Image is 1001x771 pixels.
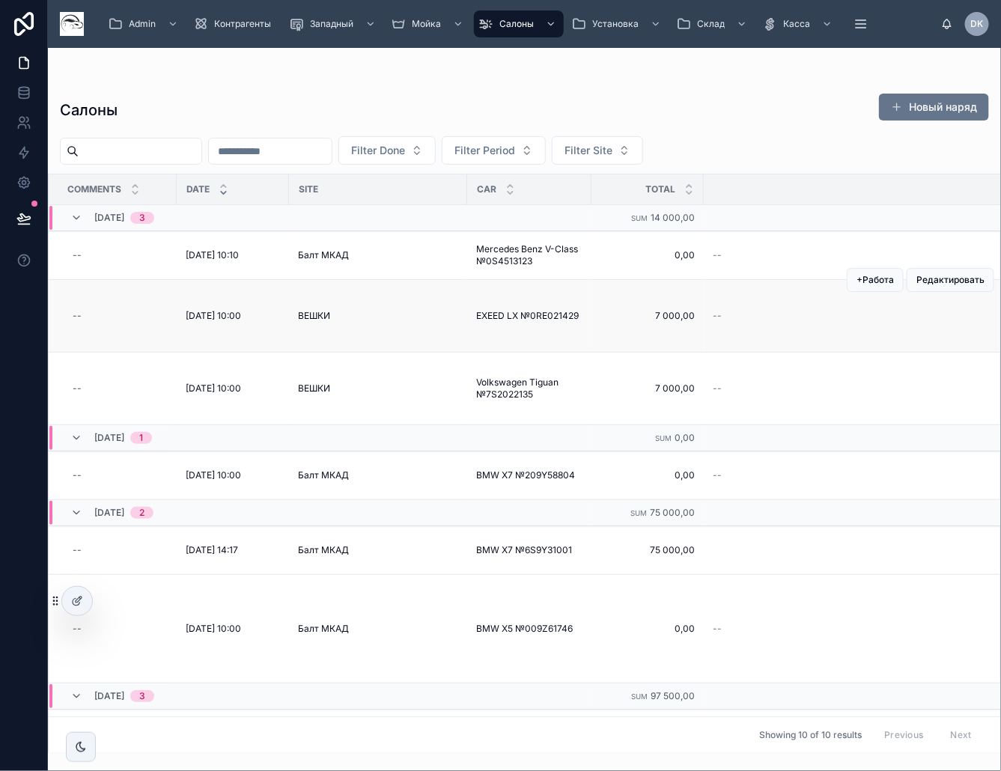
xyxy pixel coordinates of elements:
small: Sum [631,214,648,222]
span: Filter Done [351,143,405,158]
span: Car [477,183,496,195]
div: -- [73,249,82,261]
span: 0,00 [600,623,695,635]
a: ВЕШКИ [298,383,458,394]
span: Балт МКАД [298,544,349,556]
span: [DATE] 10:10 [186,249,239,261]
div: scrollable content [96,7,941,40]
div: -- [73,469,82,481]
span: BMW X7 №209Y58804 [476,469,575,481]
a: 0,00 [600,469,695,481]
a: BMW X5 №009Z61746 [476,623,582,635]
span: Date [186,183,210,195]
a: 7 000,00 [600,310,695,322]
div: -- [73,310,82,322]
a: [DATE] 10:10 [186,249,280,261]
div: 3 [139,690,145,702]
span: [DATE] 10:00 [186,623,241,635]
div: 3 [139,212,145,224]
a: -- [67,304,168,328]
small: Sum [655,434,672,442]
a: -- [67,716,168,740]
a: Балт МКАД [298,249,458,261]
span: 14 000,00 [651,212,695,223]
a: ВЕШКИ [298,310,458,322]
span: Установка [592,18,639,30]
span: Контрагенты [214,18,271,30]
span: EXEED LX №0RE021429 [476,310,579,322]
a: Салоны [474,10,564,37]
a: Volkswagen Tiguan №7S2022135 [476,377,582,400]
div: 1 [139,432,143,444]
a: Балт МКАД [298,544,458,556]
span: Балт МКАД [298,623,349,635]
a: 7 000,00 [600,383,695,394]
a: -- [67,377,168,400]
div: -- [73,383,82,394]
span: Site [299,183,318,195]
span: [DATE] [94,690,124,702]
span: ВЕШКИ [298,383,330,394]
span: Total [645,183,675,195]
span: -- [713,249,722,261]
a: [DATE] 10:00 [186,623,280,635]
a: [DATE] 10:00 [186,310,280,322]
span: Admin [129,18,156,30]
a: Мойка [386,10,471,37]
span: Салоны [499,18,534,30]
a: 0,00 [600,249,695,261]
a: -- [67,617,168,641]
a: -- [67,243,168,267]
span: -- [713,623,722,635]
span: [DATE] 14:17 [186,544,238,556]
span: Западный [310,18,353,30]
button: Select Button [552,136,643,165]
div: -- [73,623,82,635]
div: -- [73,544,82,556]
span: +Работа [857,274,894,286]
a: Балт МКАД [298,469,458,481]
a: [DATE] 14:17 [186,544,280,556]
span: [DATE] [94,507,124,519]
a: BMW X7 №6S9Y31001 [476,544,582,556]
a: Установка [567,10,669,37]
span: [DATE] 10:00 [186,469,241,481]
button: Редактировать [907,268,994,292]
span: [DATE] [94,212,124,224]
span: BMW X7 №6S9Y31001 [476,544,572,556]
a: -- [67,463,168,487]
span: -- [713,469,722,481]
button: Select Button [338,136,436,165]
span: [DATE] 10:00 [186,383,241,394]
span: 0,00 [675,432,695,443]
span: Мойка [412,18,441,30]
a: Admin [103,10,186,37]
span: Склад [697,18,725,30]
div: 2 [139,507,144,519]
span: Касса [783,18,810,30]
a: [DATE] 10:00 [186,469,280,481]
span: Showing 10 of 10 results [759,729,862,741]
span: BMW X5 №009Z61746 [476,623,573,635]
a: Балт МКАД [298,623,458,635]
a: Касса [758,10,840,37]
button: Новый наряд [879,94,989,121]
a: 75 000,00 [600,544,695,556]
span: [DATE] 10:00 [186,310,241,322]
span: ВЕШКИ [298,310,330,322]
h1: Салоны [60,100,118,121]
span: DK [971,18,984,30]
span: Comments [67,183,121,195]
span: 97 500,00 [651,690,695,701]
a: Западный [285,10,383,37]
a: EXEED LX №0RE021429 [476,310,582,322]
a: BMW X7 №209Y58804 [476,469,582,481]
span: Filter Site [565,143,612,158]
span: Mercedes Benz V-Class №0S4513123 [476,243,582,267]
a: -- [67,538,168,562]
